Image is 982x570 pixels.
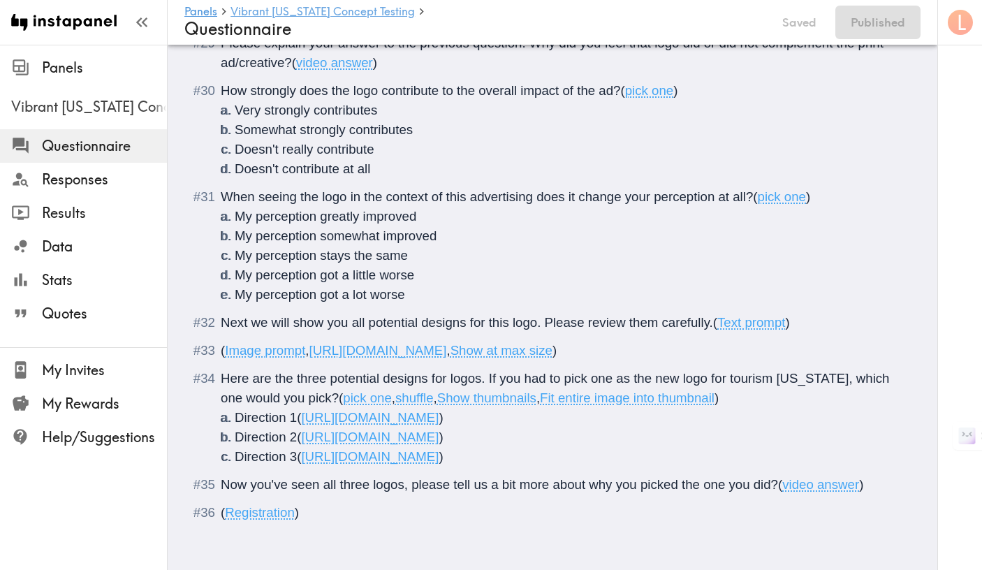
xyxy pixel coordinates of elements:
[235,449,297,464] span: Direction 3
[235,228,437,243] span: My perception somewhat improved
[42,360,167,380] span: My Invites
[221,189,753,204] span: When seeing the logo in the context of this advertising does it change your perception at all?
[301,410,439,425] span: [URL][DOMAIN_NAME]
[292,55,296,70] span: (
[235,103,377,117] span: Very strongly contributes
[230,6,415,19] a: Vibrant [US_STATE] Concept Testing
[295,505,299,520] span: )
[235,122,413,137] span: Somewhat strongly contributes
[552,343,557,358] span: )
[11,97,167,117] span: Vibrant [US_STATE] Concept Testing
[225,505,295,520] span: Registration
[297,410,301,425] span: (
[184,19,763,39] h4: Questionnaire
[297,430,301,444] span: (
[235,209,416,224] span: My perception greatly improved
[184,6,217,19] a: Panels
[296,55,373,70] span: video answer
[446,343,450,358] span: ,
[221,315,713,330] span: Next we will show you all potential designs for this logo. Please review them carefully.
[785,315,789,330] span: )
[221,343,225,358] span: (
[42,58,167,78] span: Panels
[235,142,374,156] span: Doesn't really contribute
[42,427,167,447] span: Help/Suggestions
[782,477,859,492] span: video answer
[536,390,540,405] span: ,
[373,55,377,70] span: )
[753,189,757,204] span: (
[439,410,443,425] span: )
[434,390,437,405] span: ,
[301,449,439,464] span: [URL][DOMAIN_NAME]
[778,477,782,492] span: (
[297,449,301,464] span: (
[957,10,966,35] span: L
[717,315,785,330] span: Text prompt
[395,390,434,405] span: shuffle
[946,8,974,36] button: L
[235,248,408,263] span: My perception stays the same
[235,287,405,302] span: My perception got a lot worse
[540,390,714,405] span: Fit entire image into thumbnail
[343,390,392,405] span: pick one
[758,189,807,204] span: pick one
[806,189,810,204] span: )
[620,83,624,98] span: (
[309,343,447,358] span: [URL][DOMAIN_NAME]
[301,430,439,444] span: [URL][DOMAIN_NAME]
[235,410,297,425] span: Direction 1
[42,237,167,256] span: Data
[42,270,167,290] span: Stats
[714,390,719,405] span: )
[11,97,167,117] div: Vibrant Arizona Concept Testing
[439,430,443,444] span: )
[305,343,309,358] span: ,
[225,343,305,358] span: Image prompt
[439,449,443,464] span: )
[42,394,167,414] span: My Rewards
[437,390,536,405] span: Show thumbnails
[713,315,717,330] span: (
[625,83,674,98] span: pick one
[221,505,225,520] span: (
[450,343,552,358] span: Show at max size
[235,161,370,176] span: Doesn't contribute at all
[221,477,778,492] span: Now you've seen all three logos, please tell us a bit more about why you picked the one you did?
[42,136,167,156] span: Questionnaire
[859,477,863,492] span: )
[235,268,414,282] span: My perception got a little worse
[42,203,167,223] span: Results
[221,371,893,405] span: Here are the three potential designs for logos. If you had to pick one as the new logo for touris...
[42,170,167,189] span: Responses
[42,304,167,323] span: Quotes
[235,430,297,444] span: Direction 2
[392,390,395,405] span: ,
[673,83,677,98] span: )
[221,83,620,98] span: How strongly does the logo contribute to the overall impact of the ad?
[339,390,343,405] span: (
